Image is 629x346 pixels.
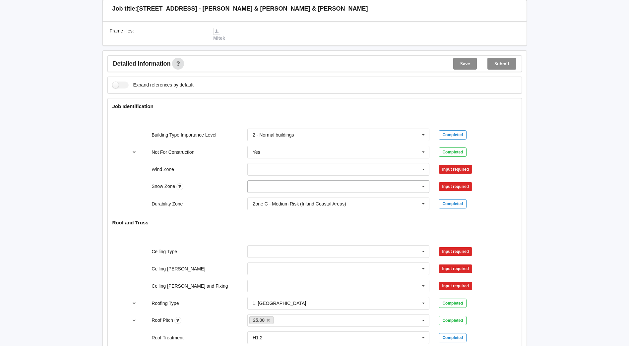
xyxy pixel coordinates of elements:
div: H1.2 [253,335,263,340]
div: Completed [439,299,467,308]
h3: Job title: [112,5,137,13]
label: Not For Construction [152,149,194,155]
label: Roof Pitch [152,317,174,323]
label: Building Type Importance Level [152,132,216,138]
label: Roof Treatment [152,335,184,340]
div: 1. [GEOGRAPHIC_DATA] [253,301,306,306]
button: reference-toggle [128,146,141,158]
div: Input required [439,247,472,256]
label: Ceiling [PERSON_NAME] [152,266,205,271]
div: Completed [439,199,467,208]
label: Roofing Type [152,301,179,306]
label: Snow Zone [152,184,176,189]
label: Ceiling [PERSON_NAME] and Fixing [152,283,228,289]
div: Input required [439,165,472,174]
span: Detailed information [113,61,171,67]
button: reference-toggle [128,297,141,309]
button: reference-toggle [128,315,141,326]
label: Durability Zone [152,201,183,206]
h4: Roof and Truss [112,219,517,226]
div: Yes [253,150,260,154]
div: Completed [439,147,467,157]
label: Ceiling Type [152,249,177,254]
div: Frame files : [105,28,209,41]
div: Input required [439,282,472,290]
label: Wind Zone [152,167,174,172]
div: Completed [439,316,467,325]
div: Zone C - Medium Risk (Inland Coastal Areas) [253,202,346,206]
div: Input required [439,264,472,273]
div: Completed [439,130,467,140]
div: Input required [439,182,472,191]
h3: [STREET_ADDRESS] - [PERSON_NAME] & [PERSON_NAME] & [PERSON_NAME] [137,5,368,13]
a: Mitek [213,28,225,41]
h4: Job Identification [112,103,517,109]
div: Completed [439,333,467,342]
a: 25.00 [249,316,274,324]
label: Expand references by default [112,82,194,88]
div: 2 - Normal buildings [253,133,294,137]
